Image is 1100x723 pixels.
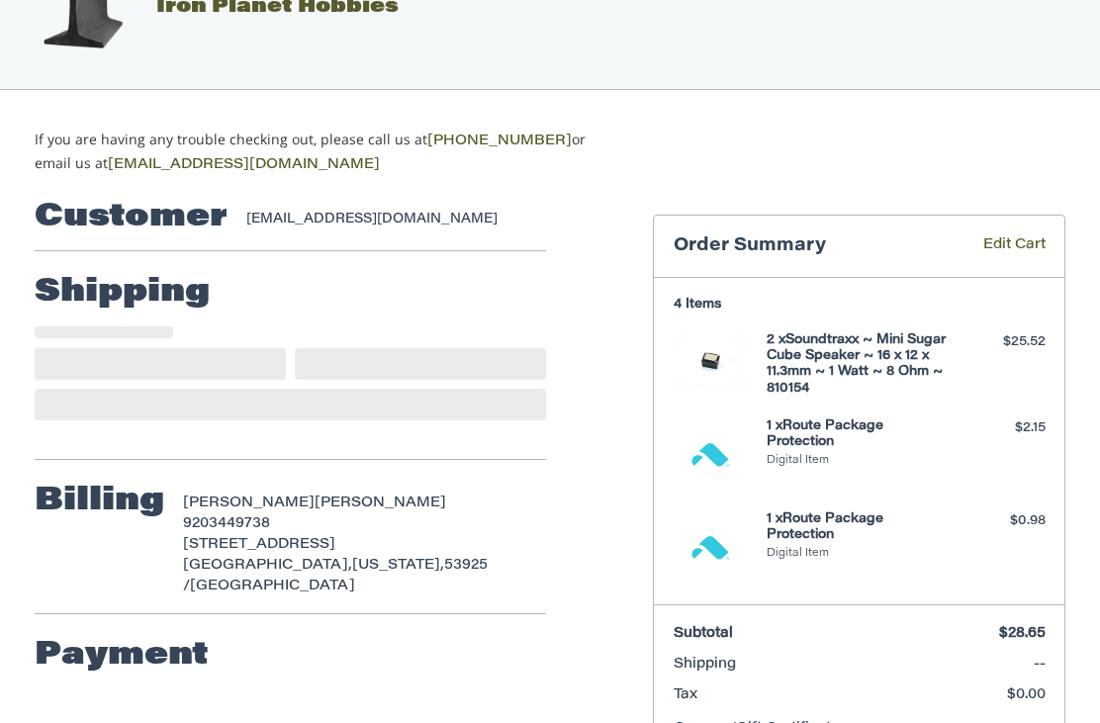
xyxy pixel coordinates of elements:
[1034,658,1046,672] span: --
[190,580,355,593] span: [GEOGRAPHIC_DATA]
[953,418,1046,438] div: $2.15
[183,497,315,510] span: [PERSON_NAME]
[427,135,572,148] a: [PHONE_NUMBER]
[767,546,948,563] li: Digital Item
[674,658,736,672] span: Shipping
[938,235,1046,258] a: Edit Cart
[999,627,1046,641] span: $28.65
[953,332,1046,352] div: $25.52
[183,559,352,573] span: [GEOGRAPHIC_DATA],
[352,559,444,573] span: [US_STATE],
[35,198,228,237] h2: Customer
[1007,688,1046,702] span: $0.00
[246,210,527,229] div: [EMAIL_ADDRESS][DOMAIN_NAME]
[108,158,380,172] a: [EMAIL_ADDRESS][DOMAIN_NAME]
[35,636,209,676] h2: Payment
[35,273,210,313] h2: Shipping
[767,453,948,470] li: Digital Item
[674,688,697,702] span: Tax
[674,627,733,641] span: Subtotal
[35,129,624,176] p: If you are having any trouble checking out, please call us at or email us at
[767,332,948,397] h4: 2 x Soundtraxx ~ Mini Sugar Cube Speaker ~ 16 x 12 x 11.3mm ~ 1 Watt ~ 8 Ohm ~ 810154
[767,418,948,451] h4: 1 x Route Package Protection
[953,511,1046,531] div: $0.98
[183,517,270,531] span: 9203449738
[183,538,335,552] span: [STREET_ADDRESS]
[767,511,948,544] h4: 1 x Route Package Protection
[674,235,938,258] h3: Order Summary
[35,482,164,521] h2: Billing
[315,497,446,510] span: [PERSON_NAME]
[674,297,1046,313] h3: 4 Items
